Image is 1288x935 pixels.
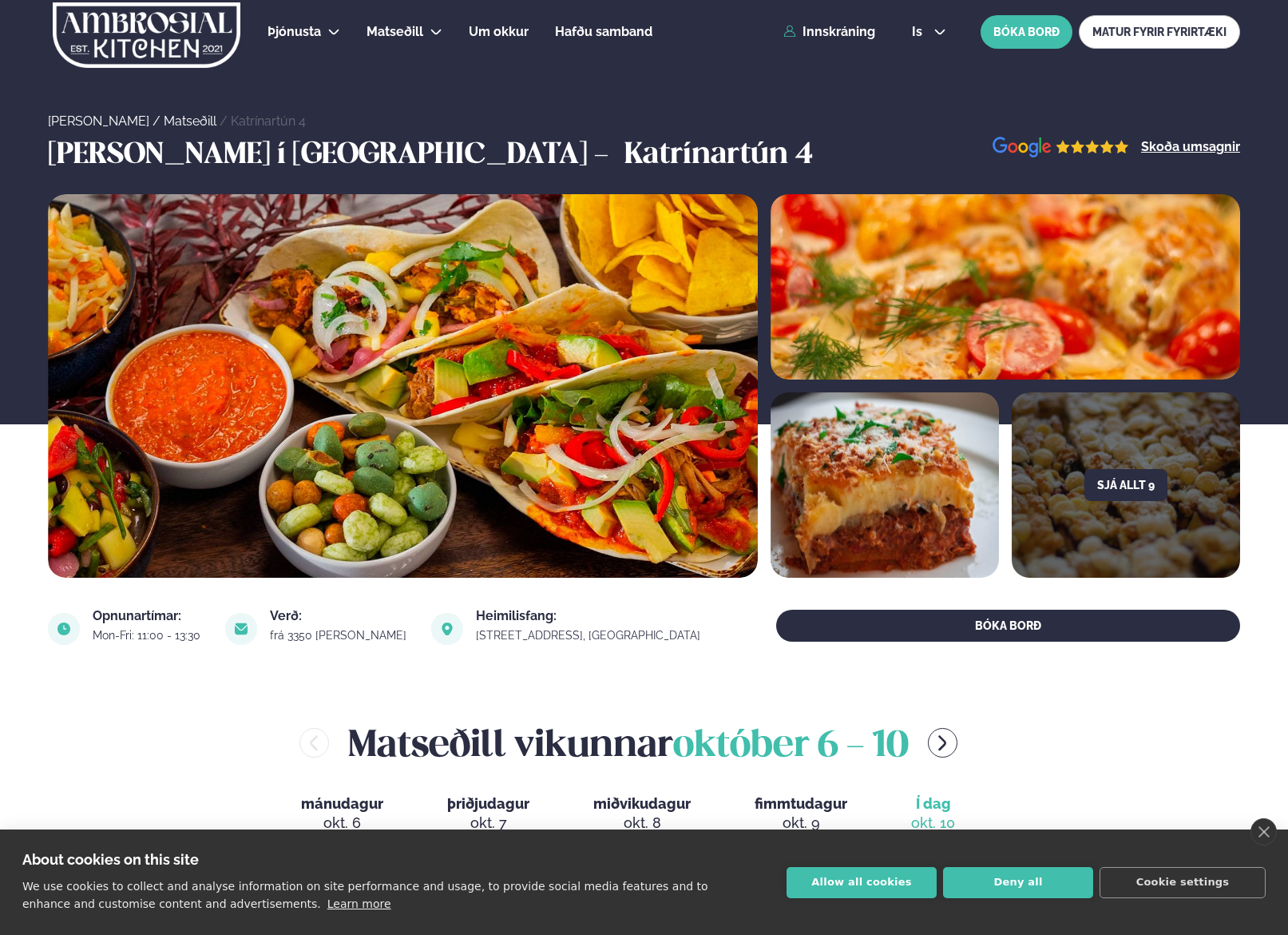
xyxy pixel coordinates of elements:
div: Mon-Fri: 11:00 - 13:30 [93,629,206,642]
a: Um okkur [469,22,529,42]
a: Skoða umsagnir [1141,141,1240,153]
h3: [PERSON_NAME] í [GEOGRAPHIC_DATA] - [48,137,616,175]
img: image alt [771,194,1240,380]
span: Þjónusta [268,24,321,39]
img: image alt [431,613,463,645]
button: fimmtudagur okt. 9 [742,788,860,841]
span: / [153,113,164,129]
div: Heimilisfang: [476,610,706,623]
span: / [220,113,231,129]
button: Í dag okt. 10 [898,788,968,841]
button: menu-btn-left [299,728,329,758]
span: miðvikudagur [593,795,691,812]
button: BÓKA BORÐ [776,610,1240,642]
button: Cookie settings [1100,867,1266,898]
strong: About cookies on this site [22,851,199,868]
a: Matseðill [164,113,216,129]
span: Í dag [911,794,955,814]
button: Deny all [943,867,1093,898]
a: Þjónusta [268,22,321,42]
div: frá 3350 [PERSON_NAME] [270,629,412,642]
span: þriðjudagur [447,795,529,812]
span: mánudagur [301,795,383,812]
span: Um okkur [469,24,529,39]
img: image alt [48,194,758,578]
img: logo [51,2,242,68]
button: mánudagur okt. 6 [288,788,396,841]
div: Opnunartímar: [93,610,206,623]
div: okt. 6 [301,814,383,833]
img: image alt [993,137,1129,158]
div: okt. 8 [593,814,691,833]
div: okt. 7 [447,814,529,833]
p: We use cookies to collect and analyse information on site performance and usage, to provide socia... [22,880,708,910]
span: október 6 - 10 [673,729,909,764]
a: Innskráning [783,25,875,39]
a: Hafðu samband [555,22,652,42]
div: okt. 9 [755,814,847,833]
span: is [912,26,927,38]
img: image alt [225,613,257,645]
span: Hafðu samband [555,24,652,39]
span: Matseðill [367,24,423,39]
a: Matseðill [367,22,423,42]
button: Allow all cookies [787,867,937,898]
a: Katrínartún 4 [231,113,306,129]
a: Learn more [327,897,391,910]
div: Verð: [270,610,412,623]
a: MATUR FYRIR FYRIRTÆKI [1079,15,1240,49]
h3: Katrínartún 4 [624,137,813,175]
span: fimmtudagur [755,795,847,812]
div: okt. 10 [911,814,955,833]
a: [PERSON_NAME] [48,113,149,129]
button: is [899,26,959,38]
button: þriðjudagur okt. 7 [434,788,542,841]
a: close [1250,818,1277,845]
button: miðvikudagur okt. 8 [581,788,703,841]
img: image alt [48,613,80,645]
button: menu-btn-right [928,728,957,758]
img: image alt [771,392,999,578]
button: BÓKA BORÐ [981,15,1072,49]
h2: Matseðill vikunnar [348,717,909,769]
a: link [476,626,706,645]
button: Sjá allt 9 [1084,469,1167,501]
